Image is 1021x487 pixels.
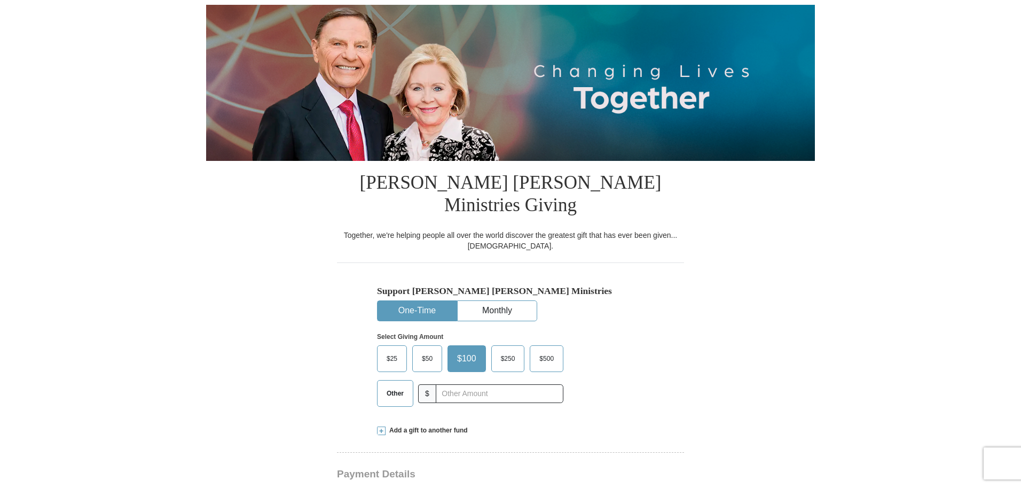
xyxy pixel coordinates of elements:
h1: [PERSON_NAME] [PERSON_NAME] Ministries Giving [337,161,684,230]
span: Add a gift to another fund [386,426,468,435]
h5: Support [PERSON_NAME] [PERSON_NAME] Ministries [377,285,644,297]
button: Monthly [458,301,537,321]
span: $50 [417,351,438,367]
span: $250 [496,351,521,367]
span: $100 [452,351,482,367]
button: One-Time [378,301,457,321]
input: Other Amount [436,384,563,403]
span: $ [418,384,436,403]
span: $500 [534,351,559,367]
strong: Select Giving Amount [377,333,443,341]
span: $25 [381,351,403,367]
span: Other [381,385,409,401]
div: Together, we're helping people all over the world discover the greatest gift that has ever been g... [337,230,684,251]
h3: Payment Details [337,468,609,481]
